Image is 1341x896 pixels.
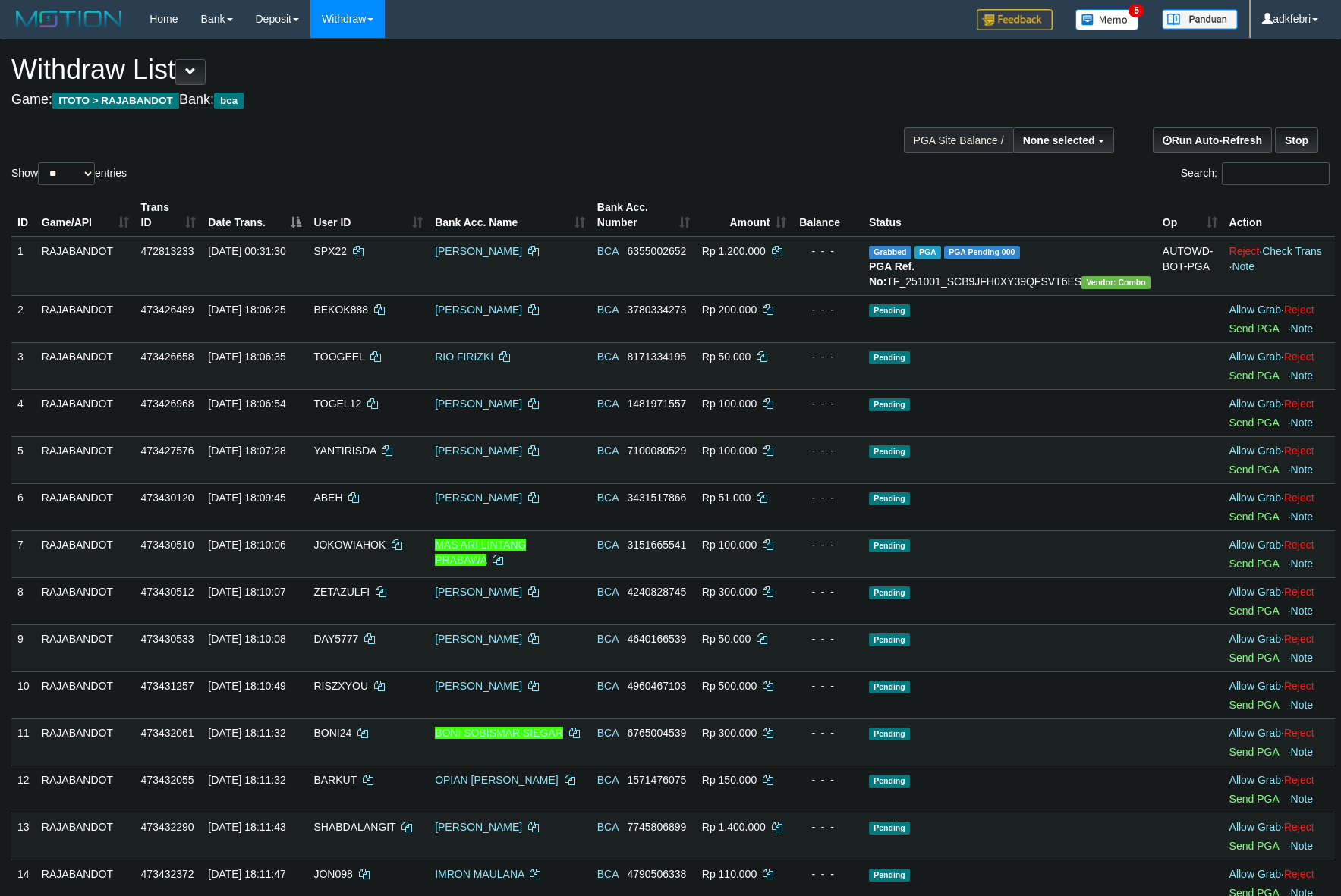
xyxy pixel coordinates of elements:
span: BCA [597,633,619,645]
a: Send PGA [1229,652,1279,664]
a: [PERSON_NAME] [435,245,522,257]
a: Reject [1284,586,1314,598]
span: BCA [597,821,619,833]
span: BCA [597,445,619,457]
a: Note [1291,511,1314,523]
span: Copy 3780334273 to clipboard [627,303,686,316]
img: MOTION_logo.png [11,8,127,30]
td: RAJABANDOT [36,671,135,718]
a: Note [1291,558,1314,570]
a: Allow Grab [1229,445,1281,457]
span: 473426658 [141,351,194,363]
span: Copy 3431517866 to clipboard [627,492,686,504]
span: BCA [597,868,619,880]
input: Search: [1222,162,1330,185]
span: BCA [597,245,619,257]
span: ITOTO > RAJABANDOT [52,93,179,109]
span: · [1229,303,1284,316]
a: IMRON MAULANA [435,868,524,880]
td: RAJABANDOT [36,295,135,342]
a: Run Auto-Refresh [1153,127,1272,153]
span: BCA [597,303,619,316]
th: Status [863,193,1157,237]
span: 473432061 [141,727,194,739]
span: 473432055 [141,774,194,786]
a: Send PGA [1229,793,1279,805]
span: 473426489 [141,303,194,316]
a: Reject [1284,868,1314,880]
span: DAY5777 [313,633,358,645]
span: 473432290 [141,821,194,833]
div: - - - [798,302,857,317]
div: - - - [798,866,857,882]
td: · [1223,577,1335,624]
span: Copy 1481971557 to clipboard [627,398,686,410]
td: RAJABANDOT [36,237,135,296]
span: [DATE] 18:06:35 [208,351,285,363]
span: Pending [869,869,910,882]
a: Note [1291,793,1314,805]
a: Note [1291,840,1314,852]
a: [PERSON_NAME] [435,398,522,410]
a: Allow Grab [1229,492,1281,504]
span: Pending [869,351,910,364]
span: Rp 300.000 [702,586,757,598]
a: Send PGA [1229,322,1279,335]
a: Send PGA [1229,558,1279,570]
a: Reject [1284,445,1314,457]
td: 11 [11,718,36,766]
td: RAJABANDOT [36,483,135,530]
span: Pending [869,681,910,693]
a: Allow Grab [1229,727,1281,739]
a: [PERSON_NAME] [435,821,522,833]
span: Copy 7100080529 to clipboard [627,445,686,457]
span: ABEH [313,492,342,504]
span: SHABDALANGIT [313,821,395,833]
img: panduan.png [1162,9,1238,30]
h1: Withdraw List [11,55,879,85]
span: Pending [869,586,910,599]
a: Send PGA [1229,417,1279,429]
th: Bank Acc. Name: activate to sort column ascending [429,193,591,237]
span: Marked by adkdaniel [914,246,941,259]
b: PGA Ref. No: [869,260,914,288]
span: 5 [1129,4,1144,17]
th: Bank Acc. Number: activate to sort column ascending [591,193,696,237]
a: Note [1291,699,1314,711]
span: [DATE] 18:06:54 [208,398,285,410]
span: None selected [1023,134,1095,146]
span: · [1229,774,1284,786]
span: · [1229,680,1284,692]
a: Send PGA [1229,746,1279,758]
a: BONI SOBISMAR SIEGAR [435,727,563,739]
span: BEKOK888 [313,303,368,316]
td: 13 [11,813,36,860]
td: 7 [11,530,36,577]
span: Pending [869,633,910,646]
td: · [1223,766,1335,813]
span: 473430512 [141,586,194,598]
td: AUTOWD-BOT-PGA [1157,237,1223,296]
span: · [1229,586,1284,598]
span: Rp 500.000 [702,680,757,692]
span: Rp 50.000 [702,351,751,363]
span: Rp 300.000 [702,727,757,739]
a: Note [1291,605,1314,617]
div: - - - [798,678,857,693]
a: [PERSON_NAME] [435,633,522,645]
div: - - - [798,490,857,505]
a: [PERSON_NAME] [435,492,522,504]
span: Copy 6355002652 to clipboard [627,245,686,257]
span: 473430533 [141,633,194,645]
a: Allow Grab [1229,868,1281,880]
span: JON098 [313,868,352,880]
span: RISZXYOU [313,680,368,692]
span: [DATE] 00:31:30 [208,245,285,257]
span: BCA [597,351,619,363]
a: Reject [1284,680,1314,692]
td: RAJABANDOT [36,766,135,813]
span: Rp 200.000 [702,303,757,316]
span: Copy 8171334195 to clipboard [627,351,686,363]
span: JOKOWIAHOK [313,539,386,551]
span: bca [214,93,244,109]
